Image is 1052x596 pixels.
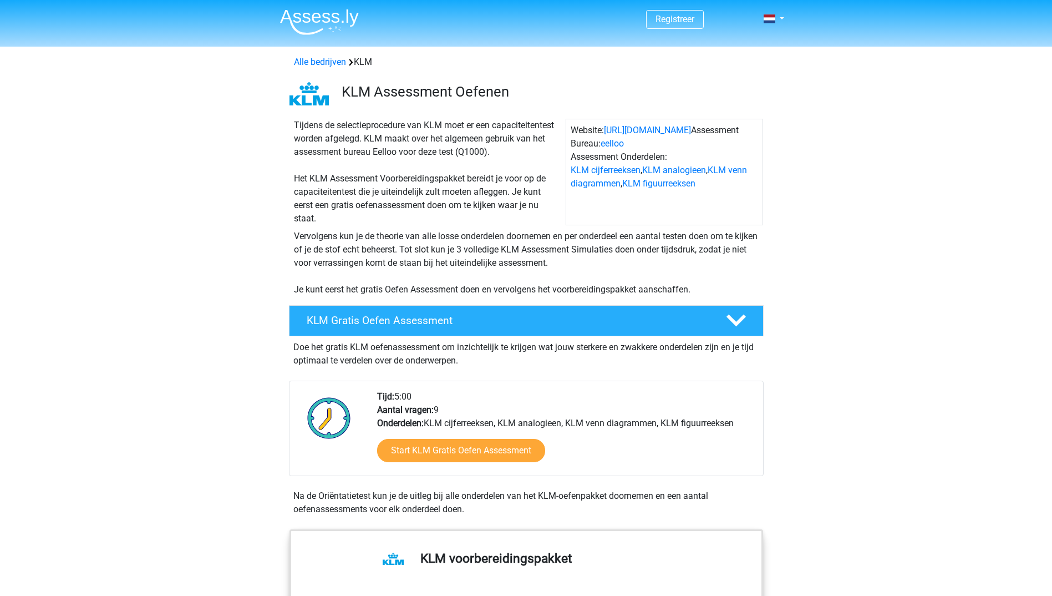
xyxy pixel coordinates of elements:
[377,391,394,402] b: Tijd:
[369,390,763,476] div: 5:00 9 KLM cijferreeksen, KLM analogieen, KLM venn diagrammen, KLM figuurreeksen
[377,439,545,462] a: Start KLM Gratis Oefen Assessment
[571,165,747,189] a: KLM venn diagrammen
[289,119,566,225] div: Tijdens de selectieprocedure van KLM moet er een capaciteitentest worden afgelegd. KLM maakt over...
[604,125,691,135] a: [URL][DOMAIN_NAME]
[601,138,624,149] a: eelloo
[377,405,434,415] b: Aantal vragen:
[377,418,424,428] b: Onderdelen:
[342,83,755,100] h3: KLM Assessment Oefenen
[289,336,764,367] div: Doe het gratis KLM oefenassessment om inzichtelijk te krijgen wat jouw sterkere en zwakkere onder...
[294,57,346,67] a: Alle bedrijven
[655,14,694,24] a: Registreer
[566,119,763,225] div: Website: Assessment Bureau: Assessment Onderdelen: , , ,
[280,9,359,35] img: Assessly
[284,305,768,336] a: KLM Gratis Oefen Assessment
[289,230,763,296] div: Vervolgens kun je de theorie van alle losse onderdelen doornemen en per onderdeel een aantal test...
[289,489,764,516] div: Na de Oriëntatietest kun je de uitleg bij alle onderdelen van het KLM-oefenpakket doornemen en ee...
[642,165,706,175] a: KLM analogieen
[301,390,357,446] img: Klok
[307,314,708,327] h4: KLM Gratis Oefen Assessment
[571,165,641,175] a: KLM cijferreeksen
[289,55,763,69] div: KLM
[622,178,695,189] a: KLM figuurreeksen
